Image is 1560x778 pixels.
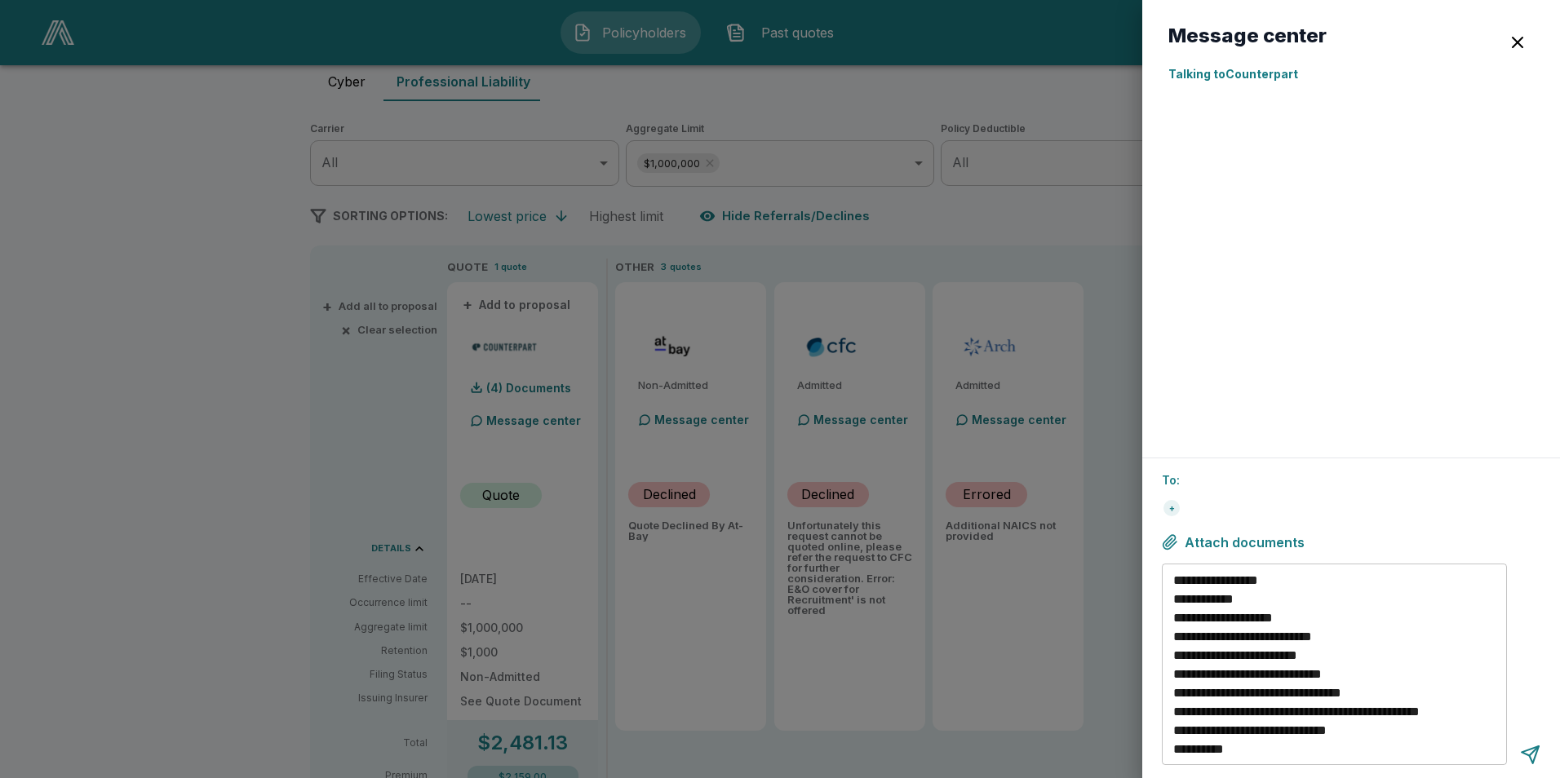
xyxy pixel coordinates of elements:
div: + [1162,498,1181,518]
div: + [1163,500,1180,516]
p: To: [1162,471,1540,488]
span: Attach documents [1185,534,1305,550]
p: Talking to Counterpart [1168,65,1534,82]
h6: Message center [1168,26,1327,46]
